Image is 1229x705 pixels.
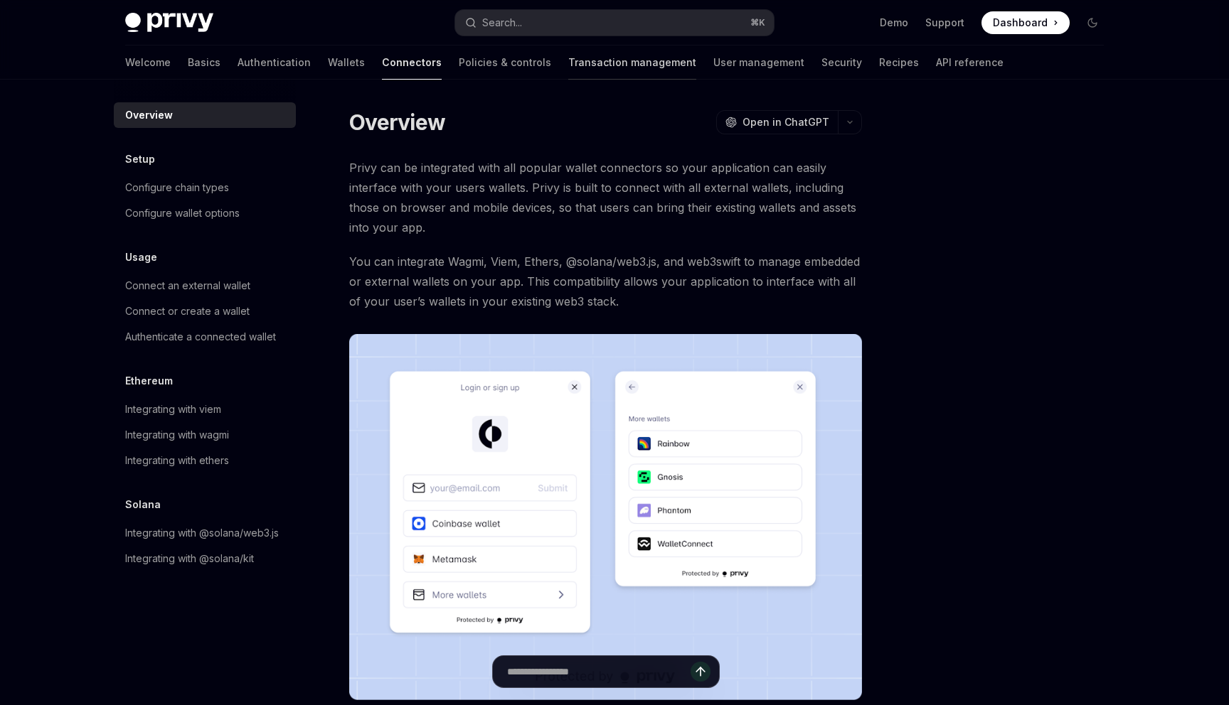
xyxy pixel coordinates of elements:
[879,45,919,80] a: Recipes
[114,102,296,128] a: Overview
[114,273,296,298] a: Connect an external wallet
[125,179,229,196] div: Configure chain types
[125,401,221,418] div: Integrating with viem
[455,10,774,36] button: Search...⌘K
[125,277,250,294] div: Connect an external wallet
[691,662,711,682] button: Send message
[821,45,862,80] a: Security
[125,452,229,469] div: Integrating with ethers
[125,13,213,33] img: dark logo
[713,45,804,80] a: User management
[125,45,171,80] a: Welcome
[114,298,296,324] a: Connect or create a wallet
[743,115,829,129] span: Open in ChatGPT
[125,249,157,266] h5: Usage
[125,151,155,168] h5: Setup
[125,328,276,345] div: Authenticate a connected wallet
[114,546,296,571] a: Integrating with @solana/kit
[125,496,161,513] h5: Solana
[716,110,838,134] button: Open in ChatGPT
[114,520,296,546] a: Integrating with @solana/web3.js
[349,252,862,311] span: You can integrate Wagmi, Viem, Ethers, @solana/web3.js, and web3swift to manage embedded or exter...
[114,200,296,226] a: Configure wallet options
[114,175,296,200] a: Configure chain types
[114,422,296,448] a: Integrating with wagmi
[188,45,220,80] a: Basics
[349,334,862,700] img: Connectors3
[568,45,696,80] a: Transaction management
[459,45,551,80] a: Policies & controls
[125,107,173,124] div: Overview
[936,45,1004,80] a: API reference
[328,45,365,80] a: Wallets
[349,158,862,237] span: Privy can be integrated with all popular wallet connectors so your application can easily interfa...
[925,16,964,30] a: Support
[114,448,296,473] a: Integrating with ethers
[125,303,250,320] div: Connect or create a wallet
[993,16,1048,30] span: Dashboard
[349,109,445,135] h1: Overview
[114,324,296,350] a: Authenticate a connected wallet
[125,372,173,389] h5: Ethereum
[125,426,229,443] div: Integrating with wagmi
[880,16,908,30] a: Demo
[750,17,765,28] span: ⌘ K
[125,550,254,567] div: Integrating with @solana/kit
[125,524,279,542] div: Integrating with @solana/web3.js
[1081,11,1104,34] button: Toggle dark mode
[238,45,311,80] a: Authentication
[125,205,240,222] div: Configure wallet options
[114,397,296,422] a: Integrating with viem
[981,11,1070,34] a: Dashboard
[482,14,522,31] div: Search...
[382,45,442,80] a: Connectors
